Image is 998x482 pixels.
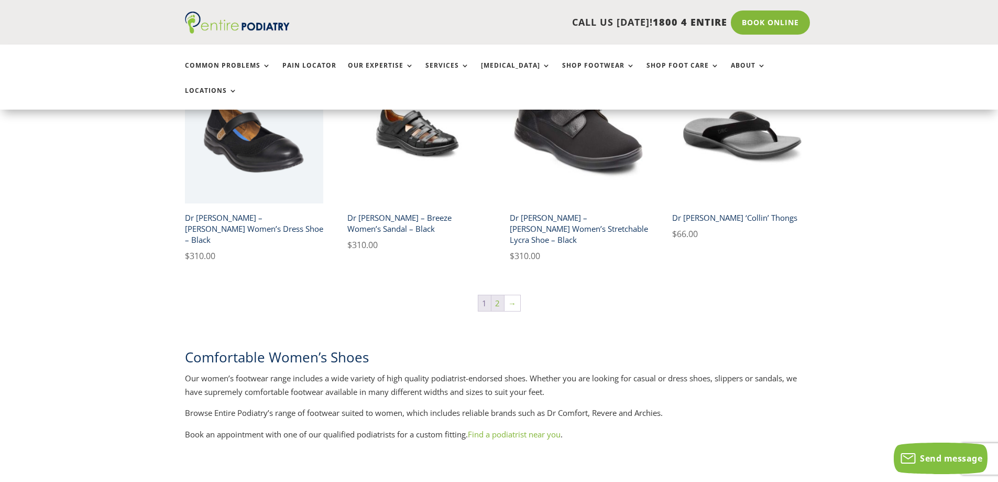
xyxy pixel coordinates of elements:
a: Shop Footwear [562,62,635,84]
a: Common Problems [185,62,271,84]
p: Browse Entire Podiatry’s range of footwear suited to women, which includes reliable brands such a... [185,406,814,428]
bdi: 66.00 [672,228,698,240]
a: Dr Comfort Annie Women's Casual Shoe blackDr [PERSON_NAME] – [PERSON_NAME] Women’s Stretchable Ly... [510,65,649,263]
a: Dr Comfort Jackie Mary Janes Dress Shoe in Black - Angle ViewDr [PERSON_NAME] – [PERSON_NAME] Wom... [185,65,324,263]
span: $ [510,250,514,262]
a: About [731,62,766,84]
img: Dr Comfort Breeze Women's Shoe Black [347,65,486,204]
span: $ [347,239,352,251]
p: CALL US [DATE]! [330,16,727,29]
h2: Dr [PERSON_NAME] ‘Collin’ Thongs [672,208,811,227]
a: Services [425,62,469,84]
span: Page 1 [478,295,491,311]
p: Book an appointment with one of our qualified podiatrists for a custom fitting. . [185,428,814,442]
a: [MEDICAL_DATA] [481,62,551,84]
img: Collins Dr Comfort Men's Thongs in Black [672,65,811,204]
span: 1800 4 ENTIRE [653,16,727,28]
img: logo (1) [185,12,290,34]
button: Send message [894,443,988,474]
img: Dr Comfort Annie Women's Casual Shoe black [510,65,649,204]
span: Send message [920,453,982,464]
a: Dr Comfort Breeze Women's Shoe BlackDr [PERSON_NAME] – Breeze Women’s Sandal – Black $310.00 [347,65,486,252]
span: $ [185,250,190,262]
nav: Product Pagination [185,294,814,316]
a: → [505,295,520,311]
a: Collins Dr Comfort Men's Thongs in BlackDr [PERSON_NAME] ‘Collin’ Thongs $66.00 [672,65,811,241]
bdi: 310.00 [347,239,378,251]
a: Find a podiatrist near you [468,429,561,440]
a: Book Online [731,10,810,35]
span: $ [672,228,677,240]
a: Locations [185,87,237,110]
a: Our Expertise [348,62,414,84]
a: Entire Podiatry [185,25,290,36]
h2: Comfortable Women’s Shoes [185,348,814,372]
bdi: 310.00 [185,250,215,262]
h2: Dr [PERSON_NAME] – Breeze Women’s Sandal – Black [347,208,486,238]
img: Dr Comfort Jackie Mary Janes Dress Shoe in Black - Angle View [185,65,324,204]
p: Our women’s footwear range includes a wide variety of high quality podiatrist-endorsed shoes. Whe... [185,372,814,406]
h2: Dr [PERSON_NAME] – [PERSON_NAME] Women’s Dress Shoe – Black [185,208,324,249]
a: Shop Foot Care [646,62,719,84]
a: Pain Locator [282,62,336,84]
h2: Dr [PERSON_NAME] – [PERSON_NAME] Women’s Stretchable Lycra Shoe – Black [510,208,649,249]
bdi: 310.00 [510,250,540,262]
a: Page 2 [491,295,504,311]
